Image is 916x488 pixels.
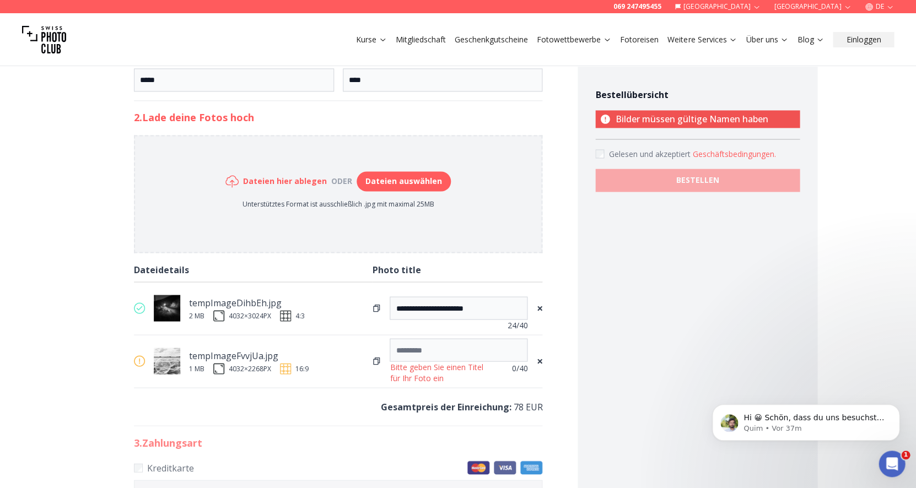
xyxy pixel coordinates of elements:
img: ratio [280,363,291,374]
div: Dateidetails [134,262,373,277]
button: Kurse [352,32,391,47]
button: BESTELLEN [595,169,800,192]
div: 4032 × 3024 PX [229,311,271,320]
a: Fotoreisen [620,34,659,45]
p: Bilder müssen gültige Namen haben [595,110,800,128]
div: Bitte geben Sie einen Titel für Ihr Foto ein [390,361,493,383]
span: 24 /40 [507,319,527,330]
button: Blog [793,32,828,47]
button: Geschenkgutscheine [450,32,532,47]
img: size [213,363,224,374]
img: warn [134,355,145,366]
button: Mitgliedschaft [391,32,450,47]
iframe: Intercom notifications Nachricht [696,381,916,458]
button: Über uns [741,32,793,47]
b: BESTELLEN [676,175,719,186]
h2: 2. Lade deine Fotos hoch [134,110,543,125]
span: × [536,353,542,368]
span: 0 /40 [511,362,527,373]
span: 16:9 [295,364,309,373]
a: Mitgliedschaft [396,34,446,45]
a: Blog [797,34,824,45]
a: Geschenkgutscheine [455,34,528,45]
div: oder [327,176,357,187]
span: 4:3 [295,311,305,320]
div: tempImageFvvjUa.jpg [189,348,309,363]
input: Accept terms [595,149,604,158]
button: Accept termsGelesen und akzeptiert [692,149,775,160]
p: Unterstütztes Format ist ausschließlich .jpg mit maximal 25MB [225,199,451,208]
div: 2 MB [189,311,204,320]
button: Weitere Services [663,32,741,47]
div: 1 MB [189,364,204,373]
a: 069 247495455 [613,2,661,11]
img: valid [134,302,145,313]
span: × [536,300,542,316]
b: Gesamtpreis der Einreichung : [380,400,511,413]
button: Einloggen [833,32,894,47]
iframe: Intercom live chat [879,451,905,477]
img: thumb [154,348,180,374]
h4: Bestellübersicht [595,88,800,101]
a: Über uns [746,34,788,45]
button: Dateien auswählen [357,171,451,191]
button: Fotowettbewerbe [532,32,616,47]
span: 1 [901,451,910,459]
img: thumb [154,295,180,321]
button: Fotoreisen [616,32,663,47]
div: tempImageDihbEh.jpg [189,295,305,310]
img: Swiss photo club [22,18,66,62]
a: Weitere Services [667,34,737,45]
h6: Dateien hier ablegen [243,176,327,187]
input: Stadt* [343,68,543,91]
div: 4032 × 2268 PX [229,364,271,373]
span: Gelesen und akzeptiert [608,149,692,159]
a: Fotowettbewerbe [537,34,611,45]
img: size [213,310,224,321]
a: Kurse [356,34,387,45]
input: Postleitzahl* [134,68,334,91]
div: Photo title [372,262,542,277]
p: 78 EUR [134,399,543,414]
img: ratio [280,310,291,321]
